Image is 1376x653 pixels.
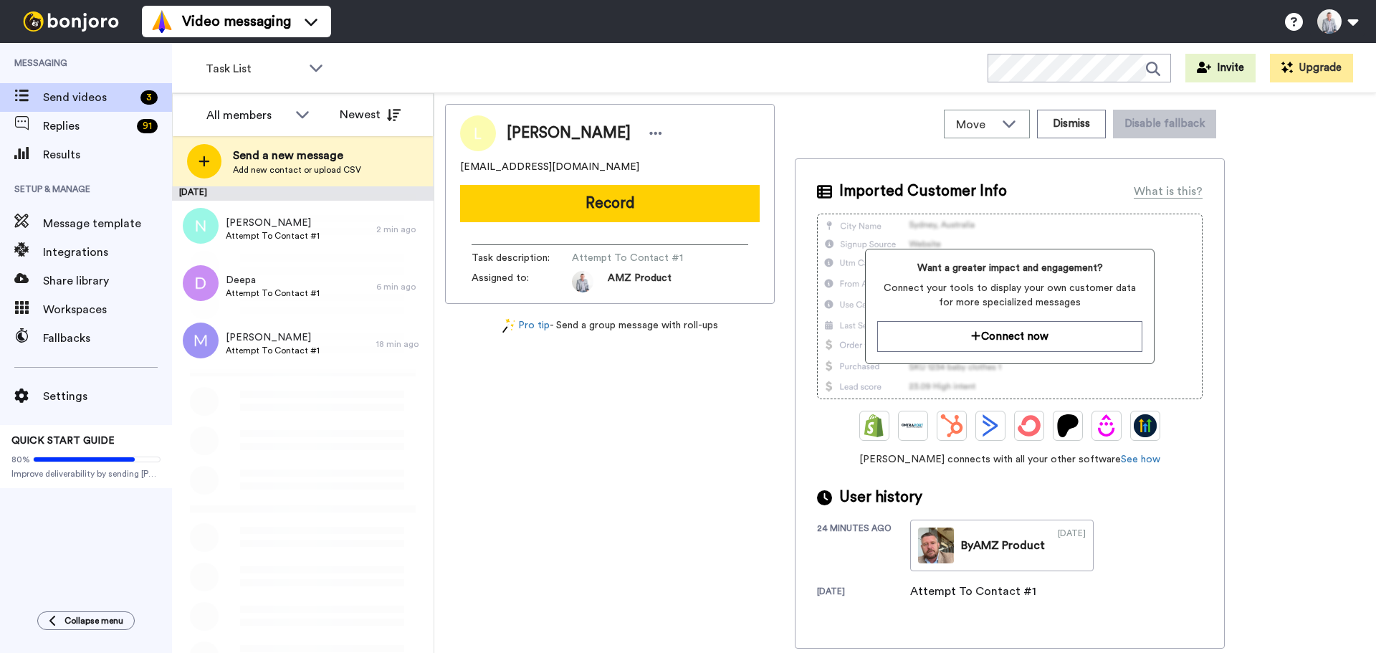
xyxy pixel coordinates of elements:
[172,186,434,201] div: [DATE]
[17,11,125,32] img: bj-logo-header-white.svg
[226,230,320,242] span: Attempt To Contact #1
[940,414,963,437] img: Hubspot
[233,164,361,176] span: Add new contact or upload CSV
[43,244,172,261] span: Integrations
[226,287,320,299] span: Attempt To Contact #1
[43,388,172,405] span: Settings
[226,345,320,356] span: Attempt To Contact #1
[226,273,320,287] span: Deepa
[43,301,172,318] span: Workspaces
[376,281,426,292] div: 6 min ago
[1095,414,1118,437] img: Drip
[902,414,924,437] img: Ontraport
[877,261,1142,275] span: Want a greater impact and engagement?
[956,116,995,133] span: Move
[918,528,954,563] img: d8f6d333-cc50-42ac-beee-a3446fe619db-thumb.jpg
[460,160,639,174] span: [EMAIL_ADDRESS][DOMAIN_NAME]
[182,11,291,32] span: Video messaging
[1121,454,1160,464] a: See how
[1270,54,1353,82] button: Upgrade
[817,452,1203,467] span: [PERSON_NAME] connects with all your other software
[572,251,708,265] span: Attempt To Contact #1
[43,89,135,106] span: Send videos
[226,216,320,230] span: [PERSON_NAME]
[502,318,515,333] img: magic-wand.svg
[64,615,123,626] span: Collapse menu
[376,338,426,350] div: 18 min ago
[839,487,922,508] span: User history
[502,318,550,333] a: Pro tip
[150,10,173,33] img: vm-color.svg
[1037,110,1106,138] button: Dismiss
[206,107,288,124] div: All members
[43,146,172,163] span: Results
[445,318,775,333] div: - Send a group message with roll-ups
[910,520,1094,571] a: ByAMZ Product[DATE]
[608,271,672,292] span: AMZ Product
[43,330,172,347] span: Fallbacks
[1056,414,1079,437] img: Patreon
[1113,110,1216,138] button: Disable fallback
[329,100,411,129] button: Newest
[877,321,1142,352] button: Connect now
[11,436,115,446] span: QUICK START GUIDE
[1058,528,1086,563] div: [DATE]
[472,271,572,292] span: Assigned to:
[11,468,161,480] span: Improve deliverability by sending [PERSON_NAME]’s from your own email
[37,611,135,630] button: Collapse menu
[226,330,320,345] span: [PERSON_NAME]
[817,586,910,600] div: [DATE]
[1018,414,1041,437] img: ConvertKit
[1134,414,1157,437] img: GoHighLevel
[43,272,172,290] span: Share library
[910,583,1036,600] div: Attempt To Contact #1
[817,523,910,571] div: 24 minutes ago
[460,115,496,151] img: Image of Luis
[43,215,172,232] span: Message template
[961,537,1045,554] div: By AMZ Product
[1134,183,1203,200] div: What is this?
[183,265,219,301] img: d.png
[979,414,1002,437] img: ActiveCampaign
[472,251,572,265] span: Task description :
[1185,54,1256,82] button: Invite
[233,147,361,164] span: Send a new message
[572,271,593,292] img: 0c7be819-cb90-4fe4-b844-3639e4b630b0-1684457197.jpg
[137,119,158,133] div: 91
[507,123,631,144] span: [PERSON_NAME]
[460,185,760,222] button: Record
[206,60,302,77] span: Task List
[877,281,1142,310] span: Connect your tools to display your own customer data for more specialized messages
[43,118,131,135] span: Replies
[11,454,30,465] span: 80%
[183,323,219,358] img: m.png
[376,224,426,235] div: 2 min ago
[140,90,158,105] div: 3
[839,181,1007,202] span: Imported Customer Info
[863,414,886,437] img: Shopify
[183,208,219,244] img: n.png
